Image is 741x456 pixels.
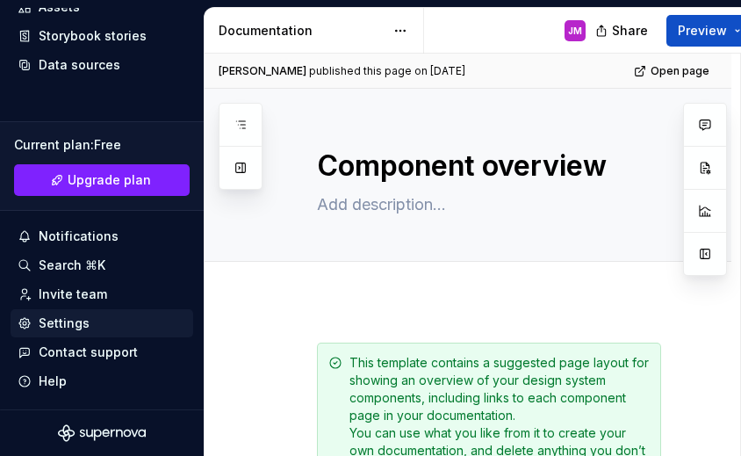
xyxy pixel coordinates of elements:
button: Notifications [11,222,193,250]
svg: Supernova Logo [58,424,146,442]
a: Settings [11,309,193,337]
a: Open page [629,59,717,83]
div: Invite team [39,286,107,303]
span: [PERSON_NAME] [219,64,306,78]
div: published this page on [DATE] [309,64,465,78]
div: Contact support [39,344,138,361]
span: Preview [678,22,727,40]
div: Documentation [219,22,385,40]
div: JM [568,24,582,38]
div: Data sources [39,56,120,74]
button: Contact support [11,338,193,366]
a: Upgrade plan [14,164,190,196]
div: Current plan : Free [14,136,190,154]
div: Search ⌘K [39,257,105,274]
div: Help [39,373,67,390]
button: Search ⌘K [11,251,193,279]
button: Share [586,15,659,47]
button: Help [11,367,193,395]
div: Storybook stories [39,27,147,45]
a: Invite team [11,280,193,308]
textarea: Component overview [313,145,658,187]
div: Notifications [39,228,119,245]
div: Settings [39,315,90,332]
span: Share [612,22,648,40]
a: Storybook stories [11,22,193,50]
a: Data sources [11,51,193,79]
span: Open page [651,64,709,78]
span: Upgrade plan [68,171,151,189]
